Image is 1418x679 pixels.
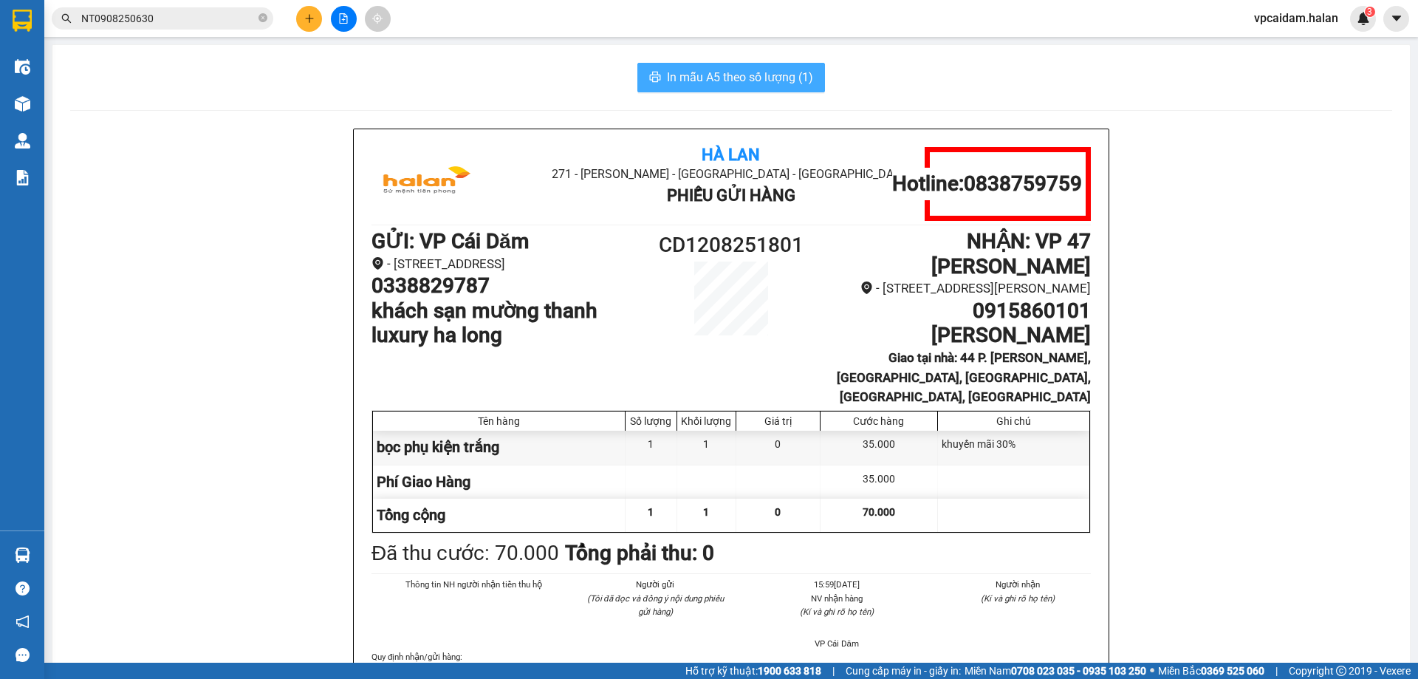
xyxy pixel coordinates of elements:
[338,13,349,24] span: file-add
[1367,7,1372,17] span: 3
[740,415,816,427] div: Giá trị
[1242,9,1350,27] span: vpcaidam.halan
[685,663,821,679] span: Hỗ trợ kỹ thuật:
[626,431,677,464] div: 1
[821,279,1091,298] li: - [STREET_ADDRESS][PERSON_NAME]
[258,13,267,22] span: close-circle
[13,10,32,32] img: logo-vxr
[832,663,835,679] span: |
[15,96,30,112] img: warehouse-icon
[371,229,529,253] b: GỬI : VP Cái Dăm
[736,431,821,464] div: 0
[377,415,621,427] div: Tên hàng
[583,578,729,591] li: Người gửi
[61,13,72,24] span: search
[821,465,938,499] div: 35.000
[18,100,258,125] b: GỬI : VP [PERSON_NAME]
[258,12,267,26] span: close-circle
[892,171,1082,197] h1: Hotline: 0838759759
[981,593,1055,604] i: (Kí và ghi rõ họ tên)
[703,506,709,518] span: 1
[15,133,30,149] img: warehouse-icon
[821,431,938,464] div: 35.000
[372,13,383,24] span: aim
[681,415,732,427] div: Khối lượng
[641,229,821,262] h1: CD1208251801
[331,6,357,32] button: file-add
[821,298,1091,324] h1: 0915860101
[938,431,1089,464] div: khuyến mãi 30%
[371,298,641,348] h1: khách sạn mường thanh luxury ha long
[667,68,813,86] span: In mẫu A5 theo số lượng (1)
[565,541,714,565] b: Tổng phải thu: 0
[764,637,910,650] li: VP Cái Dăm
[821,323,1091,348] h1: [PERSON_NAME]
[837,350,1091,404] b: Giao tại nhà: 44 P. [PERSON_NAME], [GEOGRAPHIC_DATA], [GEOGRAPHIC_DATA], [GEOGRAPHIC_DATA], [GEOG...
[138,36,617,55] li: 271 - [PERSON_NAME] - [GEOGRAPHIC_DATA] - [GEOGRAPHIC_DATA]
[1390,12,1403,25] span: caret-down
[16,615,30,629] span: notification
[365,6,391,32] button: aim
[1365,7,1375,17] sup: 3
[1275,663,1278,679] span: |
[942,415,1086,427] div: Ghi chú
[1201,665,1264,677] strong: 0369 525 060
[667,186,795,205] b: Phiếu Gửi Hàng
[16,581,30,596] span: question-circle
[637,63,825,92] button: printerIn mẫu A5 theo số lượng (1)
[824,415,934,427] div: Cước hàng
[401,578,547,591] li: Thông tin NH người nhận tiền thu hộ
[1011,665,1146,677] strong: 0708 023 035 - 0935 103 250
[15,547,30,563] img: warehouse-icon
[863,506,895,518] span: 70.000
[860,282,873,294] span: environment
[1357,12,1370,25] img: icon-new-feature
[18,18,129,92] img: logo.jpg
[371,257,384,270] span: environment
[81,10,256,27] input: Tìm tên, số ĐT hoặc mã đơn
[965,663,1146,679] span: Miền Nam
[758,665,821,677] strong: 1900 633 818
[945,578,1092,591] li: Người nhận
[15,170,30,185] img: solution-icon
[371,147,482,221] img: logo.jpg
[16,648,30,662] span: message
[1383,6,1409,32] button: caret-down
[629,415,673,427] div: Số lượng
[800,607,874,617] i: (Kí và ghi rõ họ tên)
[649,71,661,85] span: printer
[587,593,724,617] i: (Tôi đã đọc và đồng ý nội dung phiếu gửi hàng)
[296,6,322,32] button: plus
[15,59,30,75] img: warehouse-icon
[702,146,760,164] b: Hà Lan
[304,13,315,24] span: plus
[1150,668,1154,674] span: ⚪️
[1158,663,1264,679] span: Miền Bắc
[648,506,654,518] span: 1
[371,537,559,570] div: Đã thu cước : 70.000
[491,165,970,183] li: 271 - [PERSON_NAME] - [GEOGRAPHIC_DATA] - [GEOGRAPHIC_DATA]
[373,465,626,499] div: Phí Giao Hàng
[775,506,781,518] span: 0
[377,506,445,524] span: Tổng cộng
[371,254,641,274] li: - [STREET_ADDRESS]
[371,273,641,298] h1: 0338829787
[846,663,961,679] span: Cung cấp máy in - giấy in:
[764,592,910,605] li: NV nhận hàng
[764,578,910,591] li: 15:59[DATE]
[931,229,1091,279] b: NHẬN : VP 47 [PERSON_NAME]
[373,431,626,464] div: bọc phụ kiện trắng
[677,431,736,464] div: 1
[1336,666,1346,676] span: copyright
